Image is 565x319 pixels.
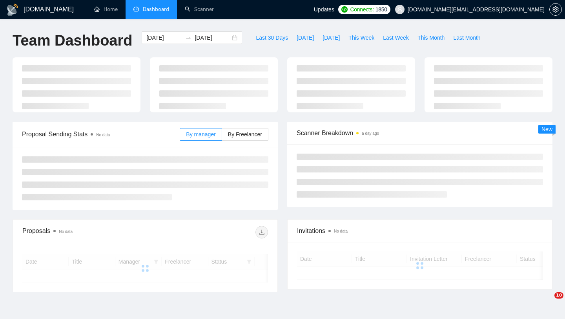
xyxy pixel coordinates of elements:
[96,133,110,137] span: No data
[413,31,449,44] button: This Month
[417,33,445,42] span: This Month
[6,4,19,16] img: logo
[185,35,191,41] span: swap-right
[397,7,403,12] span: user
[297,226,543,236] span: Invitations
[59,229,73,234] span: No data
[383,33,409,42] span: Last Week
[538,292,557,311] iframe: Intercom live chat
[292,31,318,44] button: [DATE]
[185,35,191,41] span: to
[541,126,552,132] span: New
[344,31,379,44] button: This Week
[133,6,139,12] span: dashboard
[228,131,262,137] span: By Freelancer
[449,31,485,44] button: Last Month
[297,33,314,42] span: [DATE]
[375,5,387,14] span: 1850
[348,33,374,42] span: This Week
[554,292,563,299] span: 10
[143,6,169,13] span: Dashboard
[362,131,379,136] time: a day ago
[453,33,480,42] span: Last Month
[185,6,214,13] a: searchScanner
[297,128,543,138] span: Scanner Breakdown
[252,31,292,44] button: Last 30 Days
[314,6,334,13] span: Updates
[146,33,182,42] input: Start date
[195,33,230,42] input: End date
[379,31,413,44] button: Last Week
[22,226,145,238] div: Proposals
[549,3,562,16] button: setting
[341,6,348,13] img: upwork-logo.png
[549,6,562,13] a: setting
[350,5,374,14] span: Connects:
[94,6,118,13] a: homeHome
[186,131,215,137] span: By manager
[334,229,348,233] span: No data
[22,129,180,139] span: Proposal Sending Stats
[256,33,288,42] span: Last 30 Days
[318,31,344,44] button: [DATE]
[13,31,132,50] h1: Team Dashboard
[323,33,340,42] span: [DATE]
